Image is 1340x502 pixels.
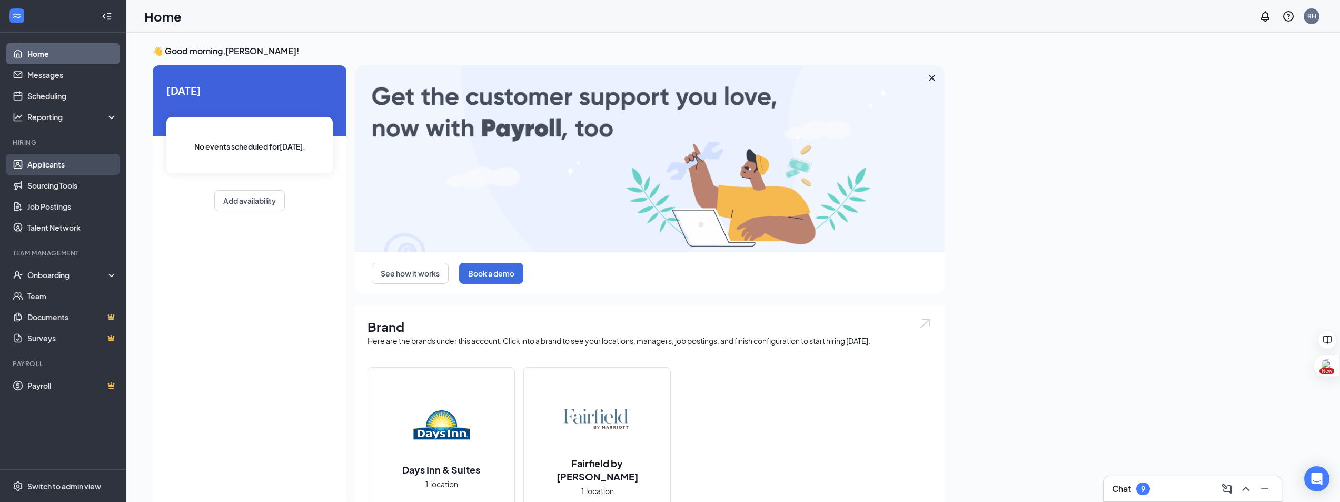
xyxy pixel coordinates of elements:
[27,270,108,280] div: Onboarding
[392,463,491,476] h2: Days Inn & Suites
[166,82,333,99] span: [DATE]
[1141,485,1145,494] div: 9
[13,112,23,122] svg: Analysis
[13,270,23,280] svg: UserCheck
[1256,480,1273,497] button: Minimize
[27,154,117,175] a: Applicants
[459,263,523,284] button: Book a demo
[27,85,117,106] a: Scheduling
[13,481,23,491] svg: Settings
[368,318,932,336] h1: Brand
[13,249,115,258] div: Team Management
[1307,12,1316,21] div: RH
[27,112,118,122] div: Reporting
[1304,466,1329,491] div: Open Intercom Messenger
[1258,483,1271,495] svg: Minimize
[368,336,932,346] div: Here are the brands under this account. Click into a brand to see your locations, managers, job p...
[1237,480,1254,497] button: ChevronUp
[27,286,117,307] a: Team
[524,457,670,483] h2: Fairfield by [PERSON_NAME]
[27,481,101,491] div: Switch to admin view
[425,478,458,490] span: 1 location
[27,43,117,64] a: Home
[27,217,117,238] a: Talent Network
[214,190,285,211] button: Add availability
[918,318,932,330] img: open.6027fd2a22e1237b5b06.svg
[372,263,449,284] button: See how it works
[194,141,305,152] span: No events scheduled for [DATE] .
[27,196,117,217] a: Job Postings
[102,11,112,22] svg: Collapse
[1239,483,1252,495] svg: ChevronUp
[27,375,117,396] a: PayrollCrown
[13,138,115,147] div: Hiring
[27,307,117,328] a: DocumentsCrown
[1220,483,1233,495] svg: ComposeMessage
[27,175,117,196] a: Sourcing Tools
[1112,483,1131,495] h3: Chat
[144,7,182,25] h1: Home
[1282,10,1295,23] svg: QuestionInfo
[12,11,22,21] svg: WorkstreamLogo
[355,65,945,252] img: payroll-large.gif
[1259,10,1272,23] svg: Notifications
[1218,480,1235,497] button: ComposeMessage
[153,45,945,57] h3: 👋 Good morning, [PERSON_NAME] !
[563,385,631,452] img: Fairfield by Marriott
[926,72,938,84] svg: Cross
[27,328,117,349] a: SurveysCrown
[13,359,115,368] div: Payroll
[408,391,475,459] img: Days Inn & Suites
[27,64,117,85] a: Messages
[581,485,614,497] span: 1 location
